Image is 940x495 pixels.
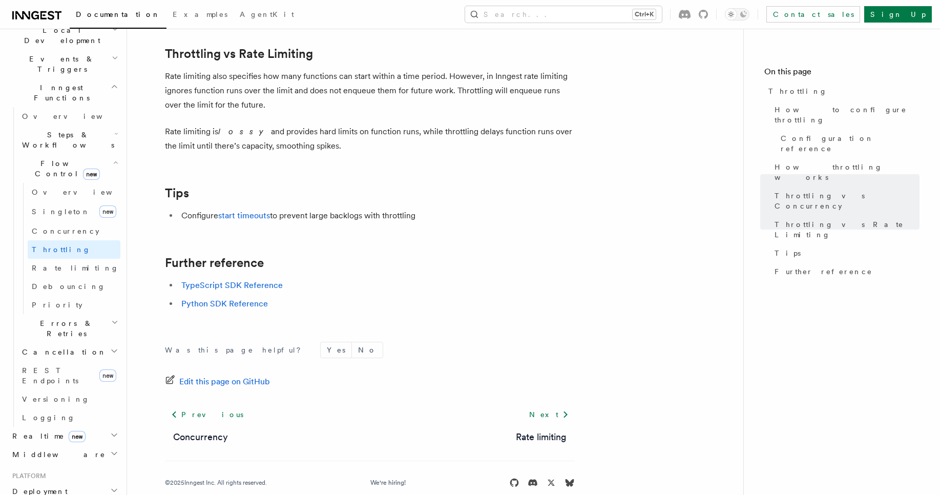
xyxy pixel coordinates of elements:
button: Middleware [8,445,120,464]
a: start timeouts [218,211,270,220]
span: Steps & Workflows [18,130,114,150]
span: new [83,169,100,180]
span: How throttling works [775,162,920,182]
button: Inngest Functions [8,78,120,107]
a: Priority [28,296,120,314]
a: Versioning [18,390,120,408]
a: Throttling vs Rate Limiting [165,47,313,61]
a: Throttling [764,82,920,100]
div: Flow Controlnew [18,183,120,314]
button: Toggle dark mode [725,8,749,20]
div: © 2025 Inngest Inc. All rights reserved. [165,479,267,487]
span: Inngest Functions [8,82,111,103]
a: Edit this page on GitHub [165,375,270,389]
button: Realtimenew [8,427,120,445]
button: Events & Triggers [8,50,120,78]
a: Throttling [28,240,120,259]
a: TypeScript SDK Reference [181,280,283,290]
span: Middleware [8,449,106,460]
button: Cancellation [18,343,120,361]
span: Examples [173,10,227,18]
a: Overview [28,183,120,201]
button: Errors & Retries [18,314,120,343]
a: Further reference [165,256,264,270]
a: Examples [166,3,234,28]
div: Inngest Functions [8,107,120,427]
span: Local Development [8,25,112,46]
span: Platform [8,472,46,480]
kbd: Ctrl+K [633,9,656,19]
a: Previous [165,405,249,424]
a: Documentation [70,3,166,29]
span: Concurrency [32,227,99,235]
a: Configuration reference [777,129,920,158]
span: Flow Control [18,158,113,179]
a: REST Endpointsnew [18,361,120,390]
p: Was this page helpful? [165,345,308,355]
a: Python SDK Reference [181,299,268,308]
span: Throttling [768,86,827,96]
span: Edit this page on GitHub [179,375,270,389]
span: Documentation [76,10,160,18]
span: How to configure throttling [775,105,920,125]
span: Errors & Retries [18,318,111,339]
a: Throttling vs Concurrency [770,187,920,215]
a: Tips [770,244,920,262]
a: Overview [18,107,120,126]
a: We're hiring! [370,479,406,487]
span: Cancellation [18,347,107,357]
a: Logging [18,408,120,427]
button: Local Development [8,21,120,50]
span: Singleton [32,208,90,216]
span: Rate limiting [32,264,119,272]
span: Overview [32,188,137,196]
a: Next [523,405,575,424]
span: Versioning [22,395,90,403]
a: Singletonnew [28,201,120,222]
span: Further reference [775,266,872,277]
a: How to configure throttling [770,100,920,129]
span: Overview [22,112,128,120]
span: AgentKit [240,10,294,18]
span: Configuration reference [781,133,920,154]
em: lossy [218,127,271,136]
span: new [69,431,86,442]
span: Logging [22,414,75,422]
a: Further reference [770,262,920,281]
h4: On this page [764,66,920,82]
a: Rate limiting [28,259,120,277]
span: Realtime [8,431,86,441]
a: Debouncing [28,277,120,296]
span: Debouncing [32,282,106,291]
a: How throttling works [770,158,920,187]
span: new [99,369,116,382]
a: Concurrency [28,222,120,240]
p: Rate limiting also specifies how many functions can start within a time period. However, in Innge... [165,69,575,112]
button: No [352,342,383,358]
button: Search...Ctrl+K [465,6,662,23]
span: Throttling vs Concurrency [775,191,920,211]
a: AgentKit [234,3,300,28]
span: Throttling [32,245,91,254]
a: Throttling vs Rate Limiting [770,215,920,244]
button: Steps & Workflows [18,126,120,154]
button: Yes [321,342,351,358]
span: Throttling vs Rate Limiting [775,219,920,240]
span: new [99,205,116,218]
a: Contact sales [766,6,860,23]
a: Rate limiting [516,430,567,444]
span: REST Endpoints [22,366,78,385]
p: Rate limiting is and provides hard limits on function runs, while throttling delays function runs... [165,125,575,153]
a: Concurrency [173,430,228,444]
li: Configure to prevent large backlogs with throttling [178,209,575,223]
span: Tips [775,248,801,258]
span: Events & Triggers [8,54,112,74]
a: Sign Up [864,6,932,23]
span: Priority [32,301,82,309]
a: Tips [165,186,189,200]
button: Flow Controlnew [18,154,120,183]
